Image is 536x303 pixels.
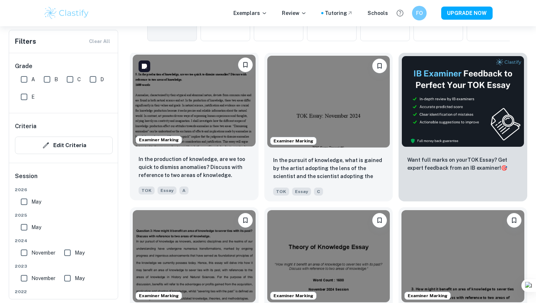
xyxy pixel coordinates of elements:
span: Examiner Marking [271,138,316,144]
p: Exemplars [233,9,267,17]
p: In the pursuit of knowledge, what is gained by the artist adopting the lens of the scientist and ... [273,156,384,181]
h6: FO [415,9,424,17]
span: Examiner Marking [271,292,316,299]
span: C [77,75,81,83]
span: D [100,75,104,83]
button: Bookmark [372,213,387,228]
span: November [31,274,55,282]
p: Review [282,9,307,17]
span: 2024 [15,237,113,244]
img: TOK Essay example thumbnail: “How might it benefit an area of knowled [267,210,390,302]
button: UPGRADE NOW [441,7,493,20]
img: Thumbnail [401,56,524,147]
img: TOK Essay example thumbnail: In the pursuit of knowledge, what is gai [267,56,390,147]
span: 2023 [15,263,113,269]
span: May [31,223,41,231]
span: Examiner Marking [136,137,182,143]
span: May [31,198,41,206]
span: A [31,75,35,83]
span: 2026 [15,186,113,193]
span: Examiner Marking [136,292,182,299]
button: FO [412,6,427,20]
span: November [31,249,55,257]
a: Examiner MarkingBookmarkIn the pursuit of knowledge, what is gained by the artist adopting the le... [264,53,393,201]
img: TOK Essay example thumbnail: How might it benefit an area of knowledg [401,210,524,302]
span: 2022 [15,288,113,295]
span: Examiner Marking [405,292,450,299]
p: In the production of knowledge, are we too quick to dismiss anomalies? Discuss with reference to ... [139,155,250,179]
img: Clastify logo [43,6,90,20]
button: Bookmark [507,213,521,228]
img: TOK Essay example thumbnail: In the production of knowledge, are we t [133,55,256,146]
span: B [54,75,58,83]
a: Examiner MarkingBookmarkIn the production of knowledge, are we too quick to dismiss anomalies? Di... [130,53,259,201]
img: TOK Essay example thumbnail: How might it benefit an area of knowledg [133,210,256,302]
span: 🎯 [501,165,507,171]
span: TOK [273,188,289,196]
span: C [314,188,323,196]
span: May [75,249,85,257]
a: Schools [368,9,388,17]
h6: Filters [15,36,36,47]
button: Bookmark [372,59,387,73]
h6: Criteria [15,122,36,131]
h6: Grade [15,62,113,71]
a: ThumbnailWant full marks on yourTOK Essay? Get expert feedback from an IB examiner! [399,53,527,201]
span: Essay [158,186,176,194]
span: 2025 [15,212,113,219]
span: E [31,93,35,101]
span: May [75,274,85,282]
button: Bookmark [238,58,253,72]
h6: Session [15,172,113,186]
button: Help and Feedback [394,7,406,19]
span: Essay [292,188,311,196]
a: Tutoring [325,9,353,17]
button: Bookmark [238,213,253,228]
span: A [179,186,189,194]
button: Edit Criteria [15,137,113,154]
span: TOK [139,186,155,194]
p: Want full marks on your TOK Essay ? Get expert feedback from an IB examiner! [407,156,518,172]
